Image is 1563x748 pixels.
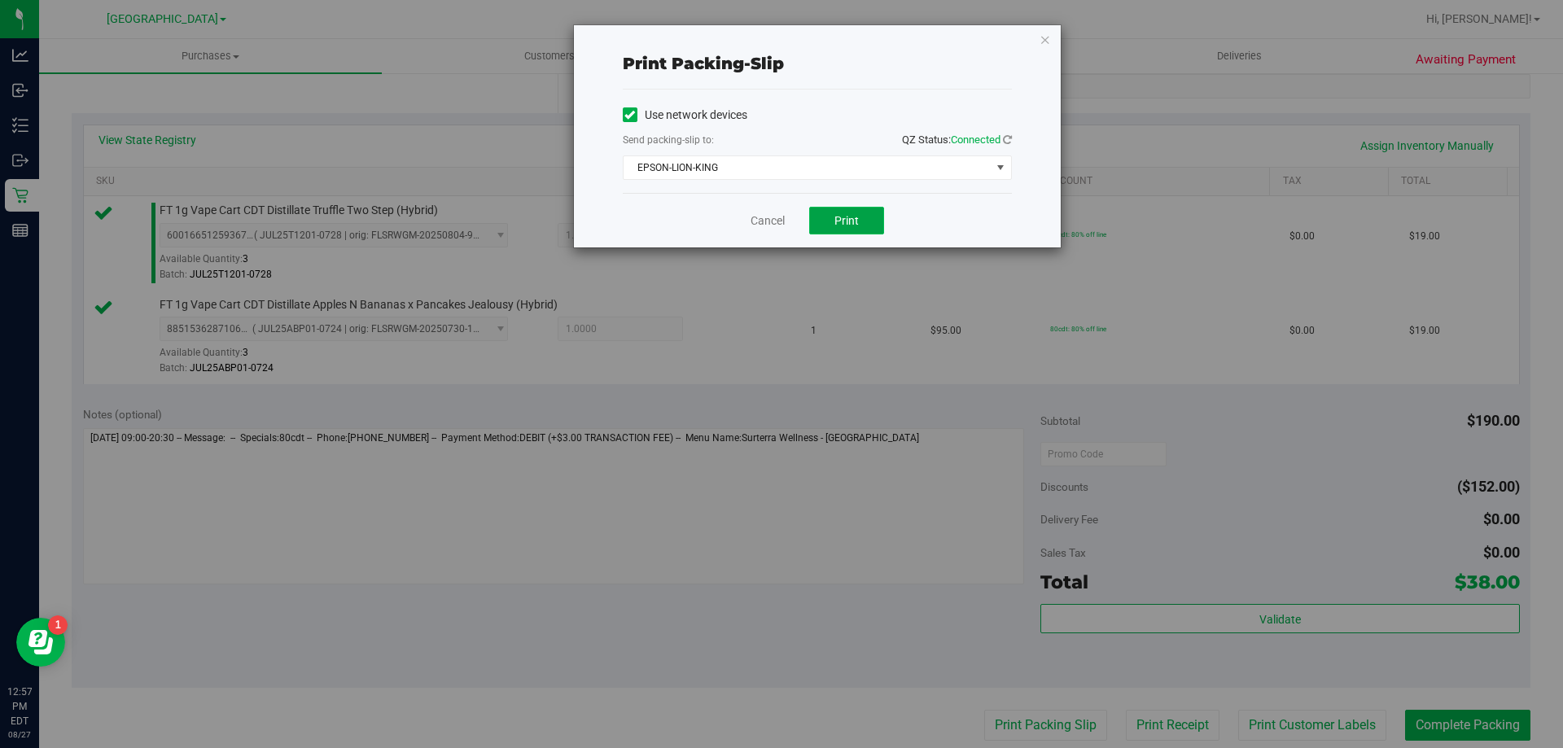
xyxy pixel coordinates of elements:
[623,54,784,73] span: Print packing-slip
[951,133,1000,146] span: Connected
[809,207,884,234] button: Print
[751,212,785,230] a: Cancel
[990,156,1010,179] span: select
[48,615,68,635] iframe: Resource center unread badge
[624,156,991,179] span: EPSON-LION-KING
[902,133,1012,146] span: QZ Status:
[834,214,859,227] span: Print
[623,107,747,124] label: Use network devices
[623,133,714,147] label: Send packing-slip to:
[16,618,65,667] iframe: Resource center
